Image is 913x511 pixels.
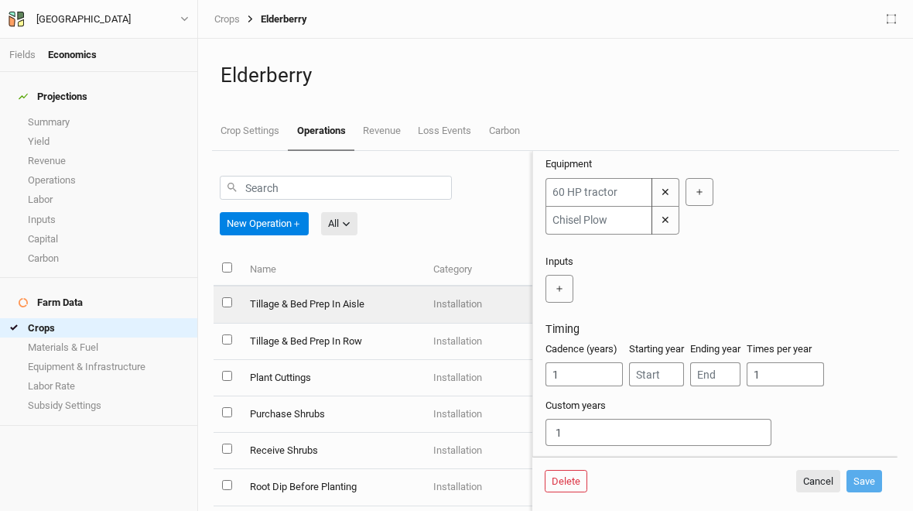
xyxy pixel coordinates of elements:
[425,254,541,287] th: Category
[545,419,771,446] input: Years (comma separated)
[747,342,812,356] label: Times per year
[686,178,713,206] button: ＋
[545,157,592,171] label: Equipment
[545,342,617,356] label: Cadence (years)
[241,469,424,506] td: Root Dip Before Planting
[220,176,452,200] input: Search
[214,13,240,26] a: Crops
[354,112,409,149] a: Revenue
[545,323,885,336] h3: Timing
[241,254,424,287] th: Name
[241,360,424,396] td: Plant Cuttings
[240,13,307,26] div: Elderberry
[328,216,339,231] div: All
[545,362,623,386] input: Cadence
[9,49,36,60] a: Fields
[425,396,541,433] td: Installation
[222,371,232,381] input: select this item
[545,275,573,303] button: ＋
[220,212,309,235] button: New Operation＋
[651,206,679,235] button: ✕
[48,48,97,62] div: Economics
[222,334,232,345] input: select this item
[480,112,528,149] a: Carbon
[629,362,684,386] input: Start
[409,112,480,149] a: Loss Events
[425,360,541,396] td: Installation
[545,255,573,269] label: Inputs
[222,262,232,273] input: select all items
[222,407,232,417] input: select this item
[425,286,541,323] td: Installation
[747,362,824,386] input: Times
[19,91,87,103] div: Projections
[212,112,288,149] a: Crop Settings
[425,433,541,469] td: Installation
[222,297,232,307] input: select this item
[545,399,606,413] label: Custom years
[36,12,131,27] div: [GEOGRAPHIC_DATA]
[425,324,541,360] td: Installation
[221,63,891,87] h1: Elderberry
[651,178,679,206] button: ✕
[19,297,83,309] div: Farm Data
[690,362,740,386] input: End
[241,396,424,433] td: Purchase Shrubs
[545,178,652,206] input: 60 HP tractor
[8,11,190,28] button: [GEOGRAPHIC_DATA]
[690,342,740,356] label: Ending year
[222,480,232,490] input: select this item
[241,286,424,323] td: Tillage & Bed Prep In Aisle
[288,112,354,151] a: Operations
[629,342,684,356] label: Starting year
[321,212,357,235] button: All
[545,206,652,235] input: Chisel Plow
[241,433,424,469] td: Receive Shrubs
[36,12,131,27] div: Five Springs Farms
[241,324,424,360] td: Tillage & Bed Prep In Row
[425,469,541,506] td: Installation
[222,444,232,454] input: select this item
